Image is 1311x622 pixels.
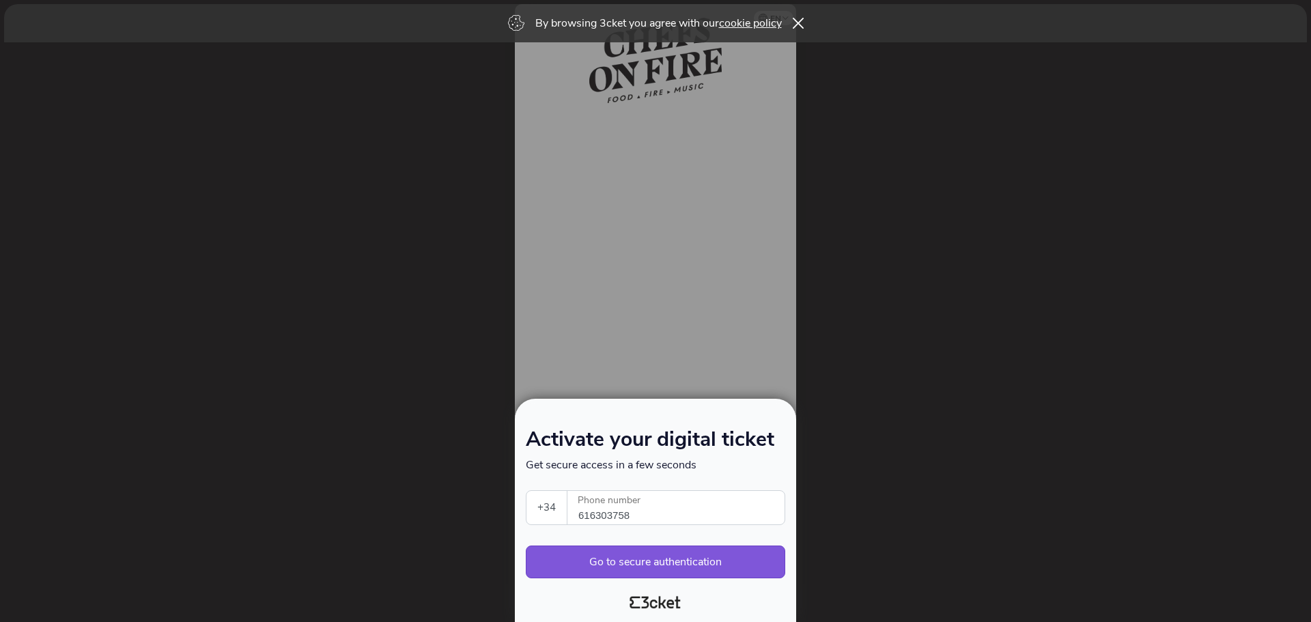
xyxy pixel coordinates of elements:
[567,491,786,510] label: Phone number
[526,457,785,472] p: Get secure access in a few seconds
[535,16,782,31] p: By browsing 3cket you agree with our
[719,16,782,31] a: cookie policy
[526,546,785,578] button: Go to secure authentication
[526,430,785,457] h1: Activate your digital ticket
[578,491,785,524] input: Phone number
